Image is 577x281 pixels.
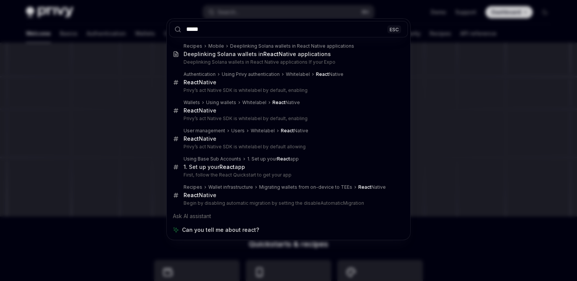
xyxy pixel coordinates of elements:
div: Native [272,100,300,106]
p: Begin by disabling automatic migration by setting the disableAutomaticMigration [184,200,392,206]
b: React [277,156,290,162]
div: Authentication [184,71,216,77]
div: Deeplinking Solana wallets in React Native applications [230,43,354,49]
b: React [316,71,329,77]
b: React [263,51,279,57]
div: Native [358,184,386,190]
p: Deeplinking Solana wallets in React Native applications If your Expo [184,59,392,65]
div: Users [231,128,245,134]
div: Recipes [184,43,202,49]
p: Privy’s act Native SDK is whitelabel by default, enabling [184,87,392,93]
div: Native [184,135,216,142]
div: Wallets [184,100,200,106]
p: Privy’s act Native SDK is whitelabel by default allowing [184,144,392,150]
b: React [184,107,199,114]
b: React [184,135,199,142]
p: Privy’s act Native SDK is whitelabel by default, enabling [184,116,392,122]
div: Migrating wallets from on-device to TEEs [259,184,352,190]
div: Native [184,192,216,199]
div: Using Base Sub Accounts [184,156,241,162]
div: Native [184,79,216,86]
div: Using Privy authentication [222,71,280,77]
div: User management [184,128,225,134]
b: React [184,192,199,198]
div: Mobile [208,43,224,49]
div: Deeplinking Solana wallets in Native applications [184,51,331,58]
span: Can you tell me about react? [182,226,259,234]
div: ESC [387,25,401,33]
div: Whitelabel [286,71,310,77]
div: 1. Set up your app [184,164,245,170]
div: Whitelabel [251,128,275,134]
div: 1. Set up your app [247,156,299,162]
div: Using wallets [206,100,236,106]
div: Wallet infrastructure [208,184,253,190]
p: First, follow the React Quickstart to get your app [184,172,392,178]
b: React [219,164,235,170]
div: Ask AI assistant [169,209,408,223]
div: Whitelabel [242,100,266,106]
b: React [358,184,371,190]
b: React [184,79,199,85]
div: Native [281,128,308,134]
div: Native [316,71,343,77]
b: React [272,100,285,105]
div: Recipes [184,184,202,190]
div: Native [184,107,216,114]
b: React [281,128,294,133]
